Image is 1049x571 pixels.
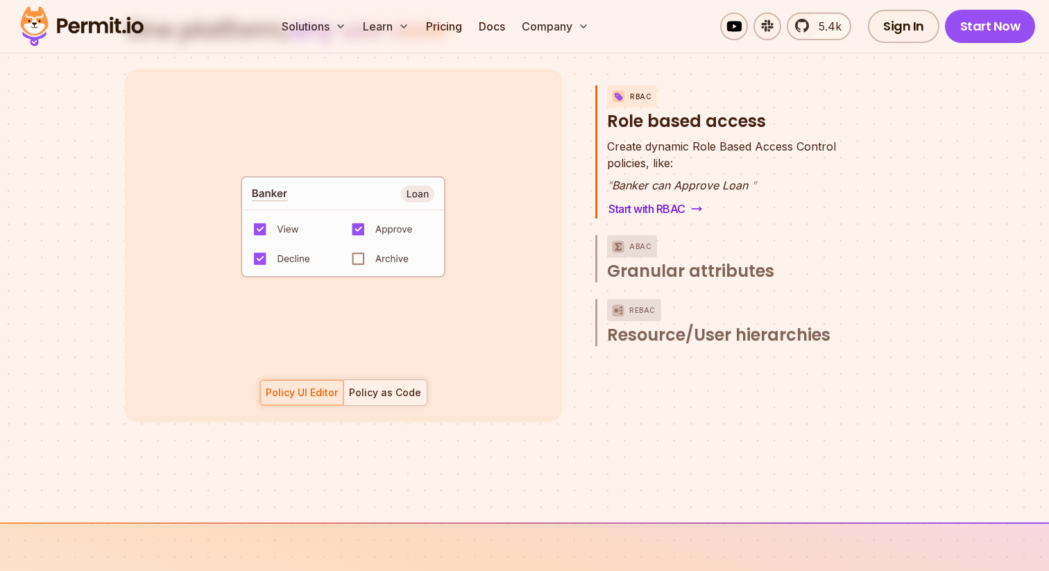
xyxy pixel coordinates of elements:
a: Docs [473,12,511,40]
button: ReBACResource/User hierarchies [607,299,866,346]
a: 5.4k [787,12,851,40]
div: Policy as Code [349,386,421,400]
a: Start Now [945,10,1036,43]
span: Resource/User hierarchies [607,324,830,346]
span: " [751,178,756,192]
span: " [607,178,612,192]
span: Granular attributes [607,260,774,282]
a: Pricing [420,12,468,40]
p: Banker can Approve Loan [607,177,836,194]
div: RBACRole based access [607,138,866,219]
button: Solutions [276,12,352,40]
a: Start with RBAC [607,199,703,219]
button: Learn [357,12,415,40]
p: policies, like: [607,138,836,171]
img: Permit logo [14,3,150,50]
button: Company [516,12,595,40]
button: ABACGranular attributes [607,235,866,282]
button: Policy as Code [343,380,427,406]
span: 5.4k [810,18,842,35]
p: ReBAC [629,299,656,321]
a: Sign In [868,10,939,43]
span: Create dynamic Role Based Access Control [607,138,836,155]
p: ABAC [629,235,651,257]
